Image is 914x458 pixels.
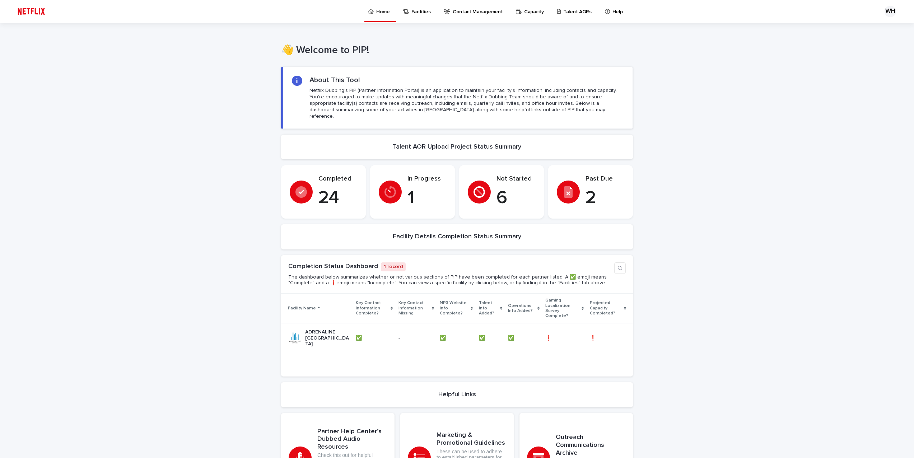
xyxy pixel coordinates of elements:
p: In Progress [407,175,446,183]
div: WH [885,6,896,17]
p: Operations Info Added? [508,302,536,315]
p: ❗️ [545,334,553,341]
h3: Marketing & Promotional Guidelines [437,431,506,447]
p: 2 [586,187,624,209]
h2: Helpful Links [438,391,476,399]
p: Projected Capacity Completed? [590,299,622,317]
p: Completed [318,175,357,183]
p: NP3 Website Info Complete? [440,299,469,317]
p: Key Contact Information Missing [398,299,430,317]
p: - [398,335,434,341]
h3: Partner Help Center’s Dubbed Audio Resources [317,428,387,451]
h2: Facility Details Completion Status Summary [393,233,521,241]
tr: ADRENALINE [GEOGRAPHIC_DATA]✅✅ -✅✅ ✅✅ ✅✅ ❗️❗️ ❗️❗️ [281,323,633,353]
p: ✅ [508,334,516,341]
p: The dashboard below summarizes whether or not various sections of PIP have been completed for eac... [288,274,611,286]
p: Netflix Dubbing's PIP (Partner Information Portal) is an application to maintain your facility's ... [309,87,624,120]
p: 1 [407,187,446,209]
h2: About This Tool [309,76,360,84]
p: Talent Info Added? [479,299,498,317]
a: Completion Status Dashboard [288,263,378,270]
p: Key Contact Information Complete? [356,299,388,317]
p: 1 record [381,262,406,271]
p: Not Started [496,175,535,183]
p: ❗️ [590,334,597,341]
h1: 👋 Welcome to PIP! [281,45,633,57]
p: Facility Name [288,304,316,312]
p: ✅ [479,334,486,341]
p: Gaming Localization Survey Complete? [545,296,580,320]
p: ADRENALINE [GEOGRAPHIC_DATA] [305,329,350,347]
p: ✅ [440,334,447,341]
p: 6 [496,187,535,209]
p: ✅ [356,334,363,341]
h3: Outreach Communications Archive [556,434,625,457]
p: 24 [318,187,357,209]
h2: Talent AOR Upload Project Status Summary [393,143,521,151]
img: ifQbXi3ZQGMSEF7WDB7W [14,4,48,19]
p: Past Due [586,175,624,183]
